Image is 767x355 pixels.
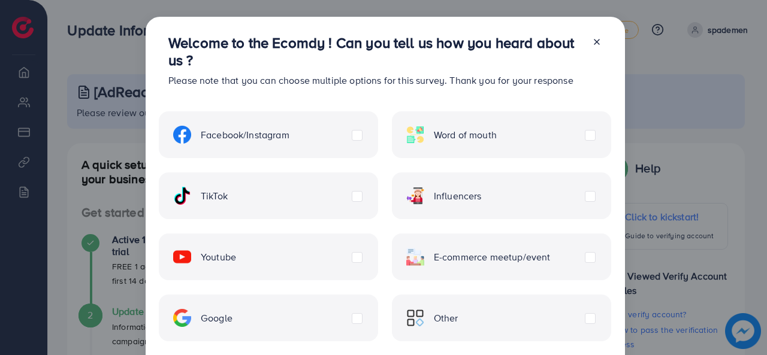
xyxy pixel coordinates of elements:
[201,311,232,325] span: Google
[406,248,424,266] img: ic-ecommerce.d1fa3848.svg
[173,248,191,266] img: ic-youtube.715a0ca2.svg
[406,309,424,327] img: ic-other.99c3e012.svg
[173,126,191,144] img: ic-facebook.134605ef.svg
[201,128,289,142] span: Facebook/Instagram
[434,128,497,142] span: Word of mouth
[201,189,228,203] span: TikTok
[173,309,191,327] img: ic-google.5bdd9b68.svg
[173,187,191,205] img: ic-tiktok.4b20a09a.svg
[406,187,424,205] img: ic-influencers.a620ad43.svg
[168,34,582,69] h3: Welcome to the Ecomdy ! Can you tell us how you heard about us ?
[434,189,482,203] span: Influencers
[434,311,458,325] span: Other
[201,250,236,264] span: Youtube
[406,126,424,144] img: ic-word-of-mouth.a439123d.svg
[168,73,582,87] p: Please note that you can choose multiple options for this survey. Thank you for your response
[434,250,551,264] span: E-commerce meetup/event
